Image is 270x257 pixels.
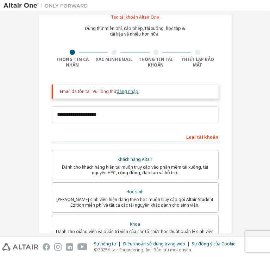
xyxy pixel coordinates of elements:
[56,228,214,240] font: Dành cho giảng viên và quản trị viên của các tổ chức học thuật quản lý sinh viên và truy cập phần...
[192,241,236,247] font: Sự đồng ý của Cookie
[43,243,50,251] img: facebook.svg
[85,25,185,31] font: Dùng thử miễn phí, cấp phép, tải xuống, học tập &
[96,56,133,62] font: Xác minh Email
[4,2,92,9] img: Altair One
[130,221,140,227] font: Khoa
[111,14,159,20] font: Tạo tài khoản Altair One
[66,243,73,251] img: linkedin.svg
[108,247,192,253] font: Altair Engineering, Inc. Bảo lưu mọi quyền.
[123,241,185,247] font: Điều khoản sử dụng trang web
[181,56,214,68] font: Thiết lập bảo mật
[62,164,208,176] font: Dành cho khách hàng hiện tại muốn truy cập vào phần mềm tải xuống, tài nguyên HPC, cộng đồng, đào...
[117,88,139,94] a: đăng nhập
[54,243,62,251] img: instagram.svg
[56,56,89,68] font: Thông tin cá nhân
[77,243,88,251] img: youtube.svg
[118,156,152,162] font: Khách hàng Altair
[57,196,214,208] font: [PERSON_NAME] sinh viên hiện đang theo học muốn truy cập gói Altair Student Edition miễn phí và t...
[94,247,98,253] font: ©
[126,189,144,195] font: Học sinh
[187,134,219,140] font: Loại tài khoản
[94,241,116,247] font: Sự riêng tư
[2,243,38,251] img: altair_logo.svg
[111,31,160,37] font: tài liệu và nhiều hơn nữa.
[60,88,117,94] font: Email đã tồn tại. Vui lòng thử
[139,56,173,68] font: Thông tin tài khoản
[98,247,108,253] font: 2025
[139,88,140,94] font: .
